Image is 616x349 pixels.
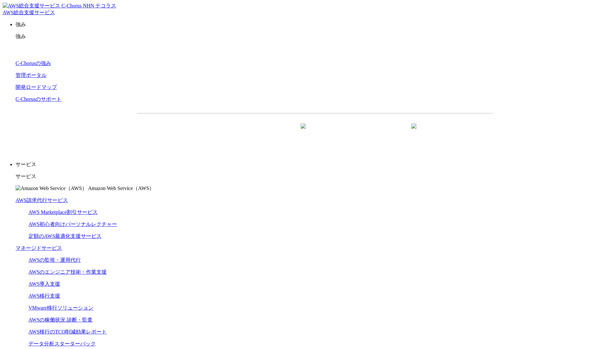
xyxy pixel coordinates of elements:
img: AWS総合支援サービス C-Chorus [3,3,82,9]
a: AWS移行のTCO削減効果レポート [28,329,107,334]
span: Amazon Web Service（AWS） [88,185,154,191]
a: まずは相談する [318,124,422,140]
a: マネージドサービス [16,245,62,251]
img: 矢印 [301,123,306,140]
a: データ分析スターターパック [28,341,96,346]
img: Amazon Web Service（AWS） [16,185,87,192]
a: AWS総合支援サービス C-Chorus NHN テコラスAWS総合支援サービス [3,3,116,15]
p: 強み [16,33,613,40]
a: C-Chorusの強み [16,60,51,66]
a: AWSのエンジニア技術・作業支援 [28,269,107,275]
a: AWS移行支援 [28,293,60,299]
img: 矢印 [411,123,416,140]
a: 定額のAWS最適化支援サービス [28,233,102,239]
a: AWS Marketplace割引サービス [28,209,98,215]
a: 資料を請求する [207,124,311,140]
a: 開発ロードマップ [16,84,57,90]
a: AWSの稼働状況 診断・監査 [28,317,92,323]
a: AWS導入支援 [28,281,60,287]
a: AWSの監視・運用代行 [28,257,81,263]
p: サービス [16,161,613,168]
a: VMware移行ソリューション [28,305,93,311]
p: サービス [16,173,613,180]
a: C-Chorusのサポート [16,96,61,102]
p: 強み [16,21,613,28]
a: AWS初心者向けパーソナルレクチャー [28,221,117,227]
a: 管理ポータル [16,72,47,78]
a: AWS請求代行サービス [16,197,68,203]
